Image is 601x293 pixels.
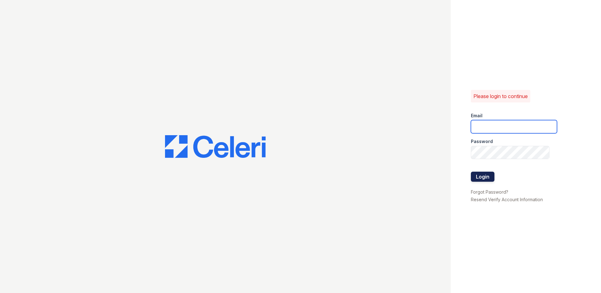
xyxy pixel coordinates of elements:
[471,172,494,182] button: Login
[471,189,508,195] a: Forgot Password?
[165,135,266,158] img: CE_Logo_Blue-a8612792a0a2168367f1c8372b55b34899dd931a85d93a1a3d3e32e68fde9ad4.png
[471,138,493,145] label: Password
[471,113,482,119] label: Email
[471,197,543,202] a: Resend Verify Account Information
[473,92,528,100] p: Please login to continue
